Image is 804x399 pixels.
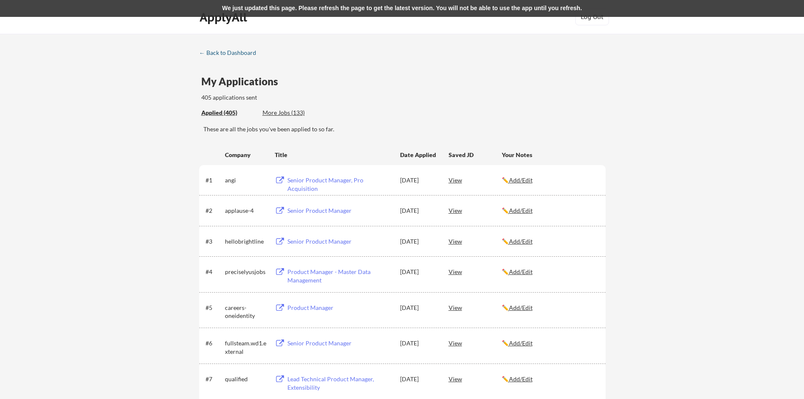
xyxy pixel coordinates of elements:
div: [DATE] [400,375,437,383]
div: ✏️ [502,304,598,312]
div: ✏️ [502,206,598,215]
a: ← Back to Dashboard [199,49,263,58]
div: View [449,335,502,350]
div: ApplyAll [200,10,249,24]
u: Add/Edit [509,304,533,311]
div: qualified [225,375,267,383]
div: More Jobs (133) [263,109,325,117]
div: View [449,371,502,386]
div: fullsteam.wd1.external [225,339,267,356]
div: View [449,203,502,218]
div: 405 applications sent [201,93,365,102]
u: Add/Edit [509,339,533,347]
u: Add/Edit [509,176,533,184]
div: Senior Product Manager, Pro Acquisition [287,176,392,193]
u: Add/Edit [509,238,533,245]
div: View [449,300,502,315]
div: These are all the jobs you've been applied to so far. [203,125,606,133]
div: ← Back to Dashboard [199,50,263,56]
div: #2 [206,206,222,215]
div: careers-oneidentity [225,304,267,320]
div: Company [225,151,267,159]
div: Date Applied [400,151,437,159]
button: Log Out [575,8,609,25]
div: Product Manager - Master Data Management [287,268,392,284]
div: These are job applications we think you'd be a good fit for, but couldn't apply you to automatica... [263,109,325,117]
div: Senior Product Manager [287,237,392,246]
div: Senior Product Manager [287,339,392,347]
div: [DATE] [400,206,437,215]
div: ✏️ [502,237,598,246]
div: [DATE] [400,176,437,185]
u: Add/Edit [509,207,533,214]
div: Title [275,151,392,159]
div: #4 [206,268,222,276]
u: Add/Edit [509,268,533,275]
div: angi [225,176,267,185]
div: Senior Product Manager [287,206,392,215]
div: View [449,233,502,249]
div: #6 [206,339,222,347]
div: [DATE] [400,304,437,312]
div: hellobrightline [225,237,267,246]
div: Saved JD [449,147,502,162]
div: [DATE] [400,268,437,276]
div: ✏️ [502,268,598,276]
div: View [449,264,502,279]
div: Lead Technical Product Manager, Extensibility [287,375,392,391]
div: Your Notes [502,151,598,159]
div: preciselyusjobs [225,268,267,276]
u: Add/Edit [509,375,533,383]
div: Applied (405) [201,109,256,117]
div: View [449,172,502,187]
div: #7 [206,375,222,383]
div: ✏️ [502,339,598,347]
div: [DATE] [400,339,437,347]
div: ✏️ [502,176,598,185]
div: [DATE] [400,237,437,246]
div: #3 [206,237,222,246]
div: My Applications [201,76,285,87]
div: #5 [206,304,222,312]
div: applause-4 [225,206,267,215]
div: ✏️ [502,375,598,383]
div: #1 [206,176,222,185]
div: Product Manager [287,304,392,312]
div: These are all the jobs you've been applied to so far. [201,109,256,117]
